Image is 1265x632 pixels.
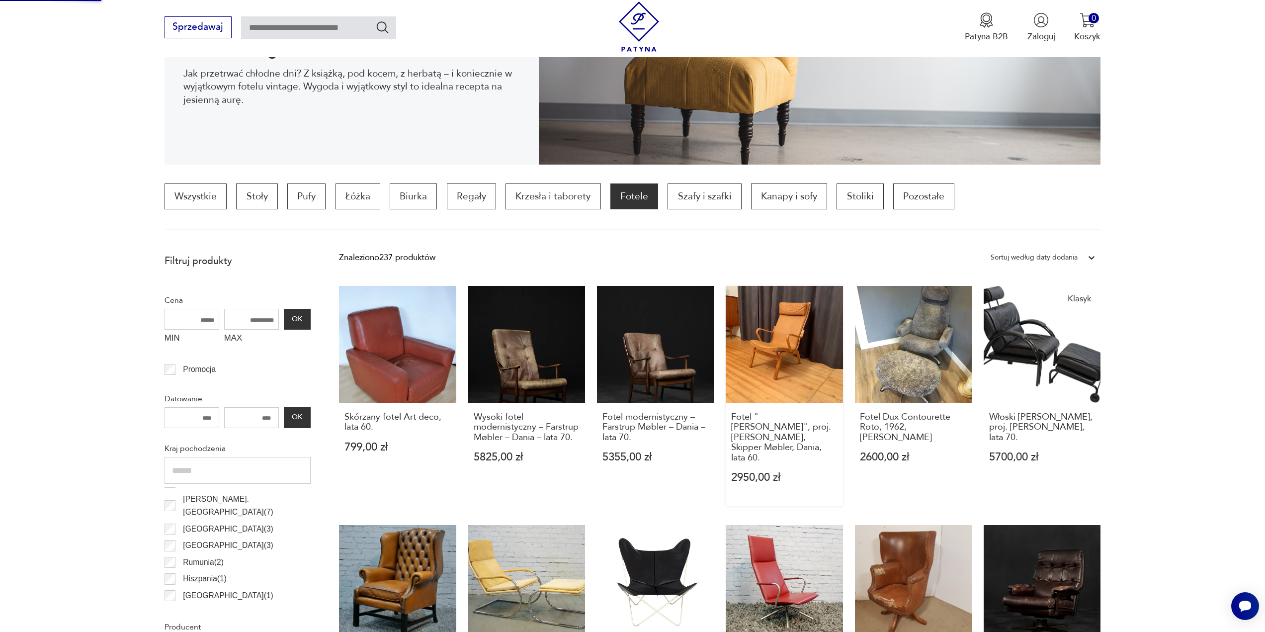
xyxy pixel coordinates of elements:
p: Węgry ( 1 ) [183,606,215,619]
p: Promocja [183,363,216,376]
a: Biurka [390,183,437,209]
p: Patyna B2B [965,31,1008,42]
p: Cena [165,294,311,307]
a: Sprzedawaj [165,24,232,32]
a: Fotel Dux Contourette Roto, 1962, Alf SvenssonFotel Dux Contourette Roto, 1962, [PERSON_NAME]2600... [855,286,972,507]
a: Regały [447,183,496,209]
label: MIN [165,330,219,349]
a: Fotele [610,183,658,209]
p: Kraj pochodzenia [165,442,311,455]
a: Wysoki fotel modernistyczny – Farstrup Møbler – Dania – lata 70.Wysoki fotel modernistyczny – Far... [468,286,585,507]
img: Patyna - sklep z meblami i dekoracjami vintage [614,1,664,52]
a: Krzesła i taborety [506,183,600,209]
p: 799,00 zł [344,442,451,452]
a: Łóżka [336,183,380,209]
button: Patyna B2B [965,12,1008,42]
a: Pozostałe [893,183,954,209]
a: KlasykWłoski fotel Natuzzi, proj. Mario Bellini, lata 70.Włoski [PERSON_NAME], proj. [PERSON_NAME... [984,286,1100,507]
img: Ikona koszyka [1080,12,1095,28]
h3: Fotel "[PERSON_NAME]", proj. [PERSON_NAME], Skipper Møbler, Dania, lata 60. [731,412,838,463]
button: OK [284,407,311,428]
a: Skórzany fotel Art deco, lata 60.Skórzany fotel Art deco, lata 60.799,00 zł [339,286,456,507]
p: Koszyk [1074,31,1100,42]
h3: Wysoki fotel modernistyczny – Farstrup Møbler – Dania – lata 70. [474,412,580,443]
img: Ikona medalu [979,12,994,28]
label: MAX [224,330,279,349]
p: Datowanie [165,392,311,405]
p: 5825,00 zł [474,452,580,462]
p: [PERSON_NAME]. [GEOGRAPHIC_DATA] ( 7 ) [183,493,311,519]
p: 5700,00 zł [989,452,1096,462]
a: Kanapy i sofy [751,183,827,209]
h3: Fotel Dux Contourette Roto, 1962, [PERSON_NAME] [860,412,966,443]
button: Zaloguj [1027,12,1055,42]
h3: Skórzany fotel Art deco, lata 60. [344,412,451,433]
p: Rumunia ( 2 ) [183,556,224,569]
p: Zaloguj [1027,31,1055,42]
h3: Fotel modernistyczny – Farstrup Møbler – Dania – lata 70. [602,412,709,443]
button: 0Koszyk [1074,12,1100,42]
p: Jak przetrwać chłodne dni? Z książką, pod kocem, z herbatą – i koniecznie w wyjątkowym fotelu vin... [183,67,520,106]
p: [GEOGRAPHIC_DATA] ( 3 ) [183,539,273,552]
a: Szafy i szafki [668,183,741,209]
p: 2950,00 zł [731,472,838,483]
a: Stoły [236,183,277,209]
div: 0 [1089,13,1099,23]
button: Sprzedawaj [165,16,232,38]
iframe: Smartsupp widget button [1231,592,1259,620]
img: Ikonka użytkownika [1033,12,1049,28]
button: Szukaj [375,20,390,34]
h3: Włoski [PERSON_NAME], proj. [PERSON_NAME], lata 70. [989,412,1096,443]
a: Fotel modernistyczny – Farstrup Møbler – Dania – lata 70.Fotel modernistyczny – Farstrup Møbler –... [597,286,714,507]
a: Fotel "Albert", proj. Finn Østergaard, Skipper Møbler, Dania, lata 60.Fotel "[PERSON_NAME]", proj... [726,286,843,507]
p: Filtruj produkty [165,255,311,268]
a: Ikona medaluPatyna B2B [965,12,1008,42]
a: Stoliki [837,183,883,209]
p: 2600,00 zł [860,452,966,462]
p: [GEOGRAPHIC_DATA] ( 3 ) [183,523,273,536]
p: 5355,00 zł [602,452,709,462]
a: Wszystkie [165,183,227,209]
h1: Fotele Vintage [183,43,520,58]
p: [GEOGRAPHIC_DATA] ( 1 ) [183,589,273,602]
p: Hiszpania ( 1 ) [183,572,227,585]
div: Sortuj według daty dodania [991,251,1078,264]
div: Znaleziono 237 produktów [339,251,435,264]
button: OK [284,309,311,330]
a: Pufy [287,183,326,209]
